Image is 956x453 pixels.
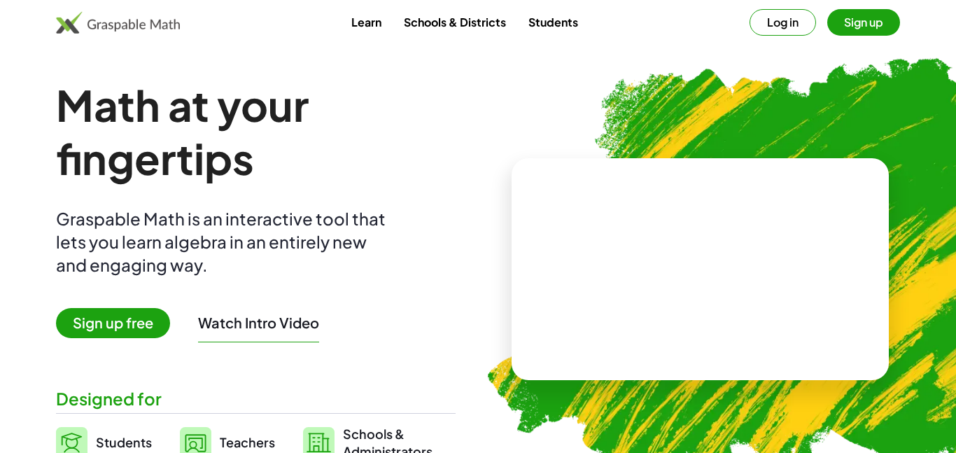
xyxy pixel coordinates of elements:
[596,217,806,322] video: What is this? This is dynamic math notation. Dynamic math notation plays a central role in how Gr...
[56,308,170,338] span: Sign up free
[220,434,275,450] span: Teachers
[56,207,392,277] div: Graspable Math is an interactive tool that lets you learn algebra in an entirely new and engaging...
[56,387,456,410] div: Designed for
[393,9,517,35] a: Schools & Districts
[198,314,319,332] button: Watch Intro Video
[340,9,393,35] a: Learn
[827,9,900,36] button: Sign up
[517,9,589,35] a: Students
[56,78,456,185] h1: Math at your fingertips
[96,434,152,450] span: Students
[750,9,816,36] button: Log in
